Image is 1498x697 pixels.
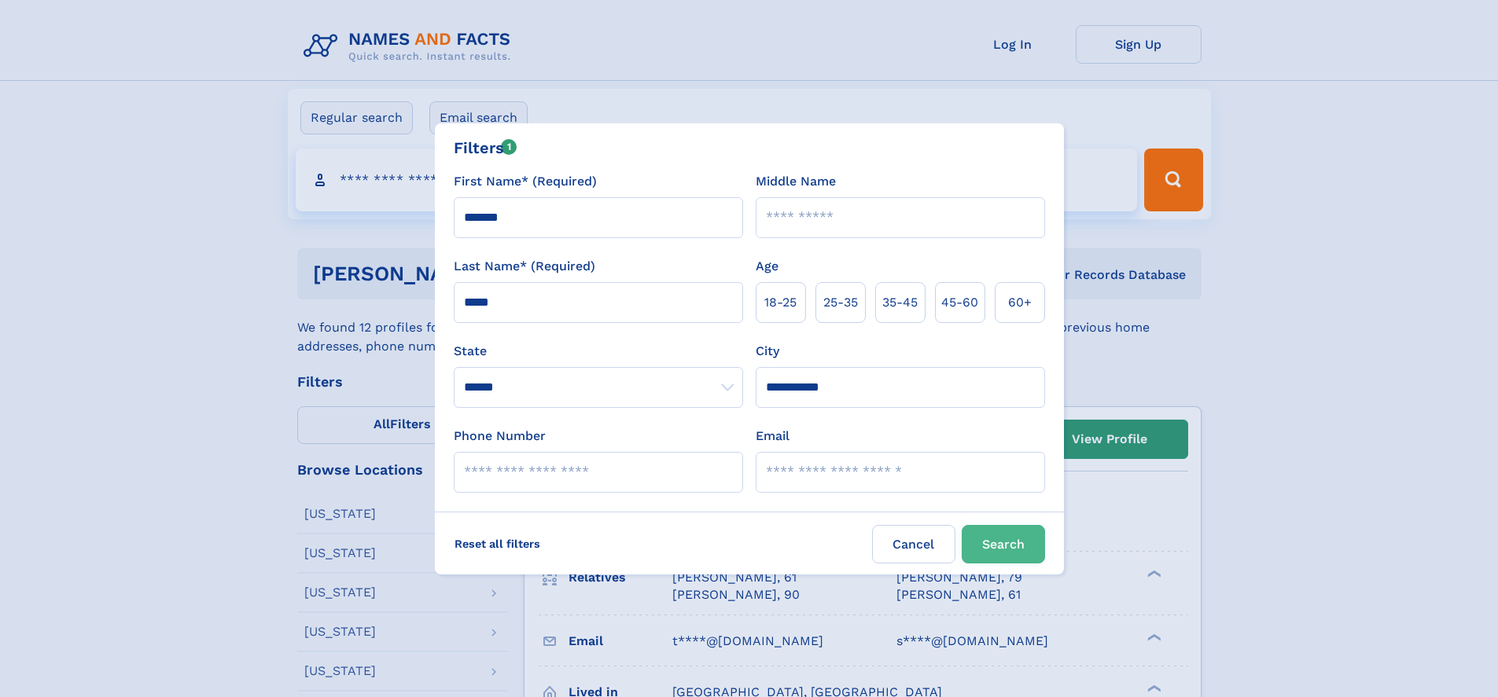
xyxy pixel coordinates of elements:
[454,257,595,276] label: Last Name* (Required)
[1008,293,1032,312] span: 60+
[872,525,955,563] label: Cancel
[454,172,597,191] label: First Name* (Required)
[756,172,836,191] label: Middle Name
[454,136,517,160] div: Filters
[444,525,550,563] label: Reset all filters
[756,342,779,361] label: City
[823,293,858,312] span: 25‑35
[962,525,1045,563] button: Search
[756,427,789,446] label: Email
[882,293,918,312] span: 35‑45
[454,342,743,361] label: State
[756,257,778,276] label: Age
[764,293,797,312] span: 18‑25
[454,427,546,446] label: Phone Number
[941,293,978,312] span: 45‑60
